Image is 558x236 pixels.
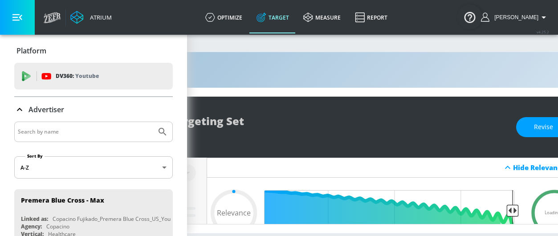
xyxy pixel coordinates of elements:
[21,196,104,204] div: Premera Blue Cross - Max
[53,215,212,223] div: Copacino Fujikado_Premera Blue Cross_US_YouTube_GoogleAds
[46,223,69,230] div: Copacino
[18,126,153,138] input: Search by name
[14,97,173,122] div: Advertiser
[14,156,173,179] div: A-Z
[457,4,482,29] button: Open Resource Center
[14,63,173,90] div: DV360: Youtube
[198,1,249,33] a: optimize
[121,135,507,143] div: Last Updated:
[56,71,99,81] p: DV360:
[481,12,549,23] button: [PERSON_NAME]
[534,122,553,133] span: Revise
[491,14,538,20] span: login as: clee@copacino.com
[16,46,46,56] p: Platform
[537,29,549,34] span: v 4.25.2
[29,105,64,114] p: Advertiser
[21,215,48,223] div: Linked as:
[70,11,112,24] a: Atrium
[25,153,45,159] label: Sort By
[75,71,99,81] p: Youtube
[217,209,251,216] span: Relevance
[14,38,173,63] div: Platform
[296,1,348,33] a: measure
[348,1,395,33] a: Report
[86,13,112,21] div: Atrium
[21,223,42,230] div: Agency:
[249,1,296,33] a: Target
[269,190,519,236] input: Final Threshold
